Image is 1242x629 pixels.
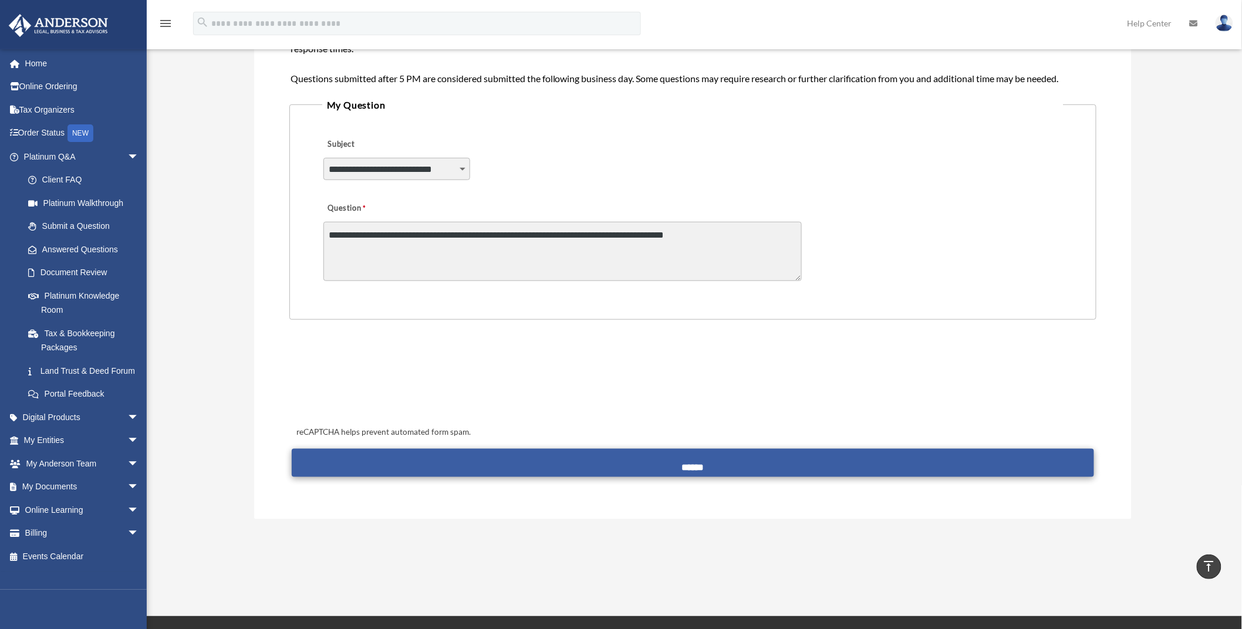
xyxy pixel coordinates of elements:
a: Document Review [16,261,157,285]
a: Client FAQ [16,168,157,192]
span: arrow_drop_down [127,452,151,476]
i: vertical_align_top [1202,559,1216,573]
a: vertical_align_top [1197,554,1221,579]
span: arrow_drop_down [127,522,151,546]
legend: My Question [322,97,1064,113]
a: Platinum Walkthrough [16,191,157,215]
span: arrow_drop_down [127,429,151,453]
a: Answered Questions [16,238,157,261]
i: menu [158,16,173,31]
iframe: reCAPTCHA [293,356,471,402]
span: arrow_drop_down [127,475,151,499]
span: arrow_drop_down [127,405,151,430]
a: Platinum Q&Aarrow_drop_down [8,145,157,168]
a: My Documentsarrow_drop_down [8,475,157,499]
a: Events Calendar [8,545,157,568]
img: User Pic [1216,15,1233,32]
a: My Entitiesarrow_drop_down [8,429,157,452]
div: NEW [67,124,93,142]
a: Home [8,52,157,75]
a: Submit a Question [16,215,151,238]
a: Order StatusNEW [8,121,157,146]
label: Subject [323,136,435,153]
a: Tax Organizers [8,98,157,121]
div: reCAPTCHA helps prevent automated form spam. [292,425,1094,439]
img: Anderson Advisors Platinum Portal [5,14,112,37]
a: Land Trust & Deed Forum [16,359,157,383]
a: Platinum Knowledge Room [16,284,157,322]
a: Digital Productsarrow_drop_down [8,405,157,429]
a: Tax & Bookkeeping Packages [16,322,157,359]
a: Online Ordering [8,75,157,99]
span: arrow_drop_down [127,145,151,169]
i: search [196,16,209,29]
a: My Anderson Teamarrow_drop_down [8,452,157,475]
a: Billingarrow_drop_down [8,522,157,545]
a: Portal Feedback [16,383,157,406]
a: menu [158,21,173,31]
label: Question [323,200,414,217]
a: Online Learningarrow_drop_down [8,498,157,522]
span: arrow_drop_down [127,498,151,522]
